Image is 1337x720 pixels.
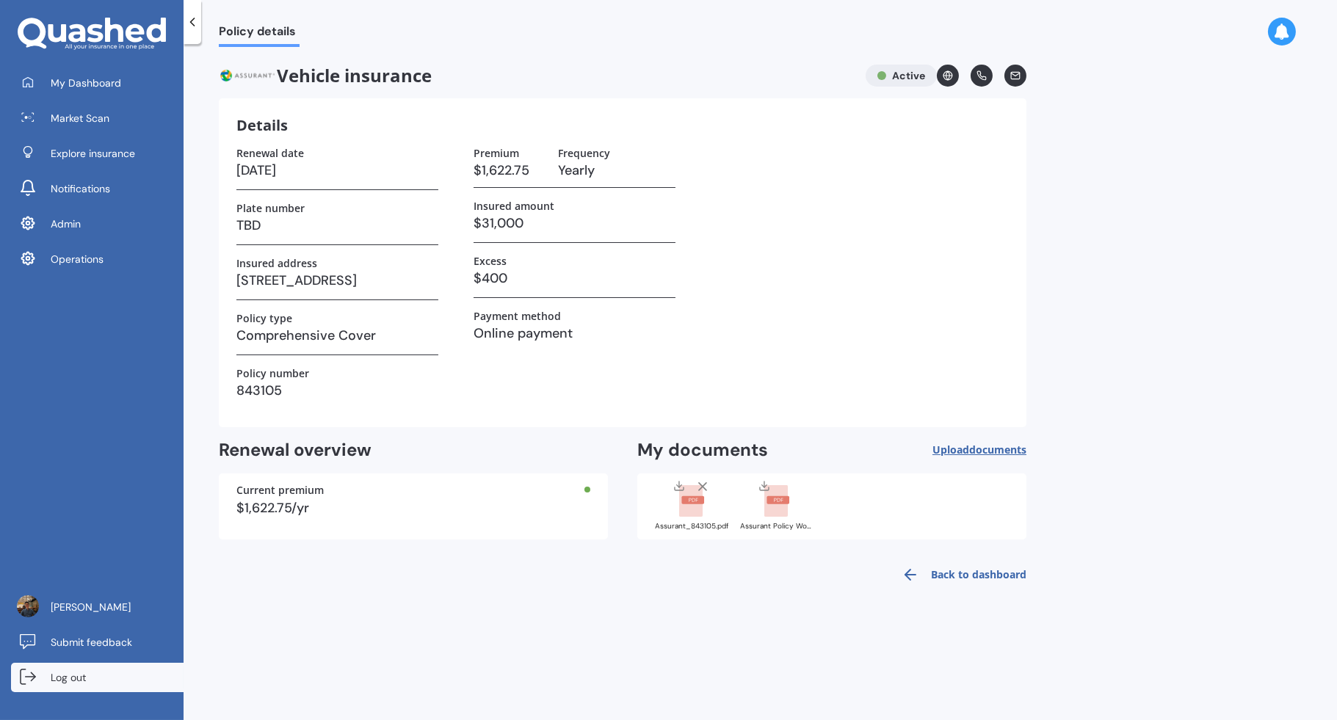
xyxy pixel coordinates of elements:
span: Policy details [219,24,300,44]
label: Insured address [236,257,317,269]
span: Upload [932,444,1026,456]
span: Vehicle insurance [219,65,854,87]
span: Admin [51,217,81,231]
span: My Dashboard [51,76,121,90]
label: Policy type [236,312,292,324]
label: Premium [474,147,519,159]
a: Admin [11,209,184,239]
h3: Yearly [558,159,675,181]
span: Log out [51,670,86,685]
a: My Dashboard [11,68,184,98]
label: Excess [474,255,507,267]
h3: Comprehensive Cover [236,324,438,346]
span: Notifications [51,181,110,196]
a: Submit feedback [11,628,184,657]
label: Renewal date [236,147,304,159]
a: [PERSON_NAME] [11,592,184,622]
span: Explore insurance [51,146,135,161]
span: [PERSON_NAME] [51,600,131,614]
h3: TBD [236,214,438,236]
label: Policy number [236,367,309,379]
a: Notifications [11,174,184,203]
label: Insured amount [474,200,554,212]
div: Assurant_843105.pdf [655,523,728,530]
img: Assurant.png [219,65,277,87]
h2: Renewal overview [219,439,608,462]
span: documents [969,443,1026,457]
h3: [DATE] [236,159,438,181]
div: $1,622.75/yr [236,501,590,514]
button: Uploaddocuments [932,439,1026,462]
h2: My documents [637,439,768,462]
label: Payment method [474,310,561,322]
h3: $400 [474,267,675,289]
h3: Online payment [474,322,675,344]
img: ACg8ocJLa-csUtcL-80ItbA20QSwDJeqfJvWfn8fgM9RBEIPTcSLDHdf=s96-c [17,595,39,617]
span: Submit feedback [51,635,132,650]
h3: Details [236,116,288,135]
a: Explore insurance [11,139,184,168]
h3: 843105 [236,379,438,401]
span: Market Scan [51,111,109,126]
a: Operations [11,244,184,274]
h3: $31,000 [474,212,675,234]
span: Operations [51,252,104,266]
h3: [STREET_ADDRESS] [236,269,438,291]
label: Frequency [558,147,610,159]
label: Plate number [236,202,305,214]
h3: $1,622.75 [474,159,546,181]
a: Market Scan [11,103,184,133]
div: Current premium [236,485,590,495]
a: Log out [11,663,184,692]
a: Back to dashboard [893,557,1026,592]
div: Assurant Policy Wording.pdf [740,523,814,530]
